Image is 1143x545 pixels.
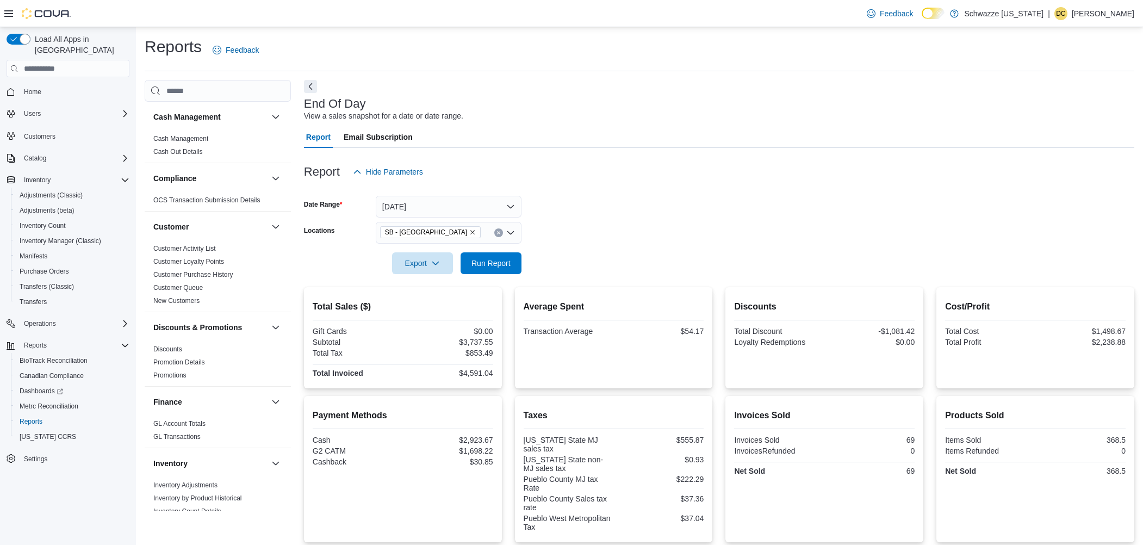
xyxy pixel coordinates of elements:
span: SB - [GEOGRAPHIC_DATA] [385,227,467,238]
button: Adjustments (Classic) [11,188,134,203]
span: Load All Apps in [GEOGRAPHIC_DATA] [30,34,129,55]
div: [US_STATE] State MJ sales tax [524,436,612,453]
span: Adjustments (beta) [20,206,74,215]
button: Operations [20,317,60,330]
span: Transfers (Classic) [20,282,74,291]
span: Email Subscription [344,126,413,148]
a: OCS Transaction Submission Details [153,196,260,204]
button: Transfers (Classic) [11,279,134,294]
a: Feedback [208,39,263,61]
span: Export [399,252,446,274]
h3: Customer [153,221,189,232]
button: Catalog [2,151,134,166]
a: Customer Purchase History [153,271,233,278]
button: Inventory [2,172,134,188]
h3: Finance [153,397,182,407]
div: 69 [827,436,915,444]
span: Purchase Orders [15,265,129,278]
div: Items Sold [945,436,1033,444]
h2: Average Spent [524,300,704,313]
h2: Invoices Sold [734,409,915,422]
h2: Payment Methods [313,409,493,422]
a: Inventory Count [15,219,70,232]
strong: Net Sold [734,467,765,475]
div: Invoices Sold [734,436,822,444]
h3: Discounts & Promotions [153,322,242,333]
span: Reports [24,341,47,350]
button: Reports [2,338,134,353]
span: Catalog [20,152,129,165]
button: Inventory Count [11,218,134,233]
span: Purchase Orders [20,267,69,276]
span: Promotion Details [153,358,205,367]
span: Customers [20,129,129,143]
a: Canadian Compliance [15,369,88,382]
span: Settings [24,455,47,463]
a: Transfers (Classic) [15,280,78,293]
span: Reports [20,339,129,352]
span: Adjustments (Classic) [15,189,129,202]
div: View a sales snapshot for a date or date range. [304,110,463,122]
p: [PERSON_NAME] [1072,7,1134,20]
div: $853.49 [405,349,493,357]
span: BioTrack Reconciliation [15,354,129,367]
div: Loyalty Redemptions [734,338,822,346]
div: $555.87 [616,436,704,444]
span: Adjustments (Classic) [20,191,83,200]
img: Cova [22,8,71,19]
button: Finance [153,397,267,407]
span: Customer Purchase History [153,270,233,279]
h2: Taxes [524,409,704,422]
button: Purchase Orders [11,264,134,279]
span: Customer Queue [153,283,203,292]
span: Users [24,109,41,118]
a: Inventory Count Details [153,507,221,515]
a: Home [20,85,46,98]
button: Customers [2,128,134,144]
div: $0.00 [827,338,915,346]
button: Discounts & Promotions [269,321,282,334]
span: Run Report [471,258,511,269]
div: $54.17 [616,327,704,336]
span: Inventory [24,176,51,184]
button: Remove SB - Pueblo West from selection in this group [469,229,476,236]
span: Transfers [15,295,129,308]
div: Total Tax [313,349,401,357]
a: Cash Management [153,135,208,143]
a: BioTrack Reconciliation [15,354,92,367]
span: Catalog [24,154,46,163]
nav: Complex example [7,79,129,495]
span: Home [24,88,41,96]
a: Customer Activity List [153,245,216,252]
button: [DATE] [376,196,521,218]
h2: Products Sold [945,409,1126,422]
div: Compliance [145,194,291,211]
div: Gift Cards [313,327,401,336]
button: Cash Management [153,112,267,122]
button: Run Report [461,252,521,274]
div: Customer [145,242,291,312]
a: Purchase Orders [15,265,73,278]
span: Inventory Count [20,221,66,230]
div: 368.5 [1038,467,1126,475]
a: Promotions [153,371,187,379]
a: [US_STATE] CCRS [15,430,80,443]
button: BioTrack Reconciliation [11,353,134,368]
h2: Discounts [734,300,915,313]
div: $1,698.22 [405,447,493,455]
strong: Total Invoiced [313,369,363,377]
div: Cash [313,436,401,444]
div: Daniel castillo [1054,7,1067,20]
button: Cash Management [269,110,282,123]
a: Metrc Reconciliation [15,400,83,413]
span: Customers [24,132,55,141]
a: Feedback [862,3,917,24]
div: Discounts & Promotions [145,343,291,386]
button: Inventory [269,457,282,470]
button: Operations [2,316,134,331]
strong: Net Sold [945,467,976,475]
div: $3,737.55 [405,338,493,346]
button: Compliance [153,173,267,184]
